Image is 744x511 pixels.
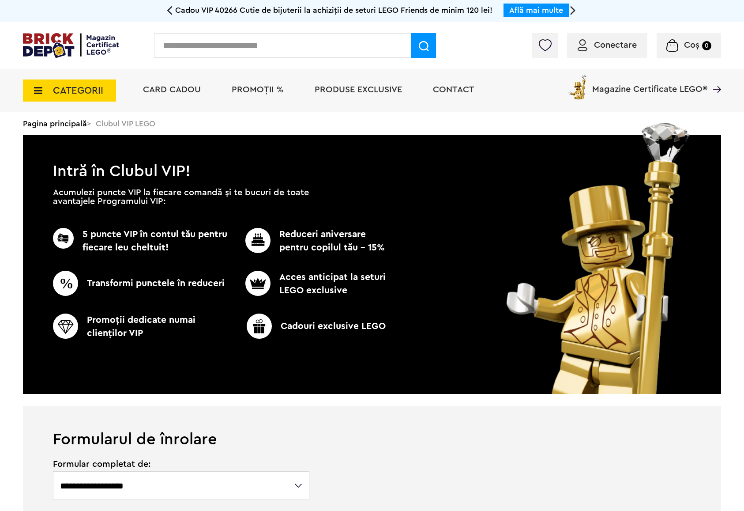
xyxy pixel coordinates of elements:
img: CC_BD_Green_chek_mark [245,271,271,296]
p: Acumulezi puncte VIP la fiecare comandă și te bucuri de toate avantajele Programului VIP: [53,188,309,206]
h1: Intră în Clubul VIP! [23,135,721,176]
p: Cadouri exclusive LEGO [227,314,405,339]
span: Cadou VIP 40266 Cutie de bijuterii la achiziții de seturi LEGO Friends de minim 120 lei! [175,6,492,14]
p: Promoţii dedicate numai clienţilor VIP [53,314,231,340]
a: Produse exclusive [315,85,402,94]
span: Coș [684,41,699,49]
span: Formular completat de: [53,460,310,469]
p: Transformi punctele în reduceri [53,271,231,296]
p: Reduceri aniversare pentru copilul tău - 15% [231,228,389,254]
a: Contact [433,85,474,94]
div: > Clubul VIP LEGO [23,112,721,135]
a: PROMOȚII % [232,85,284,94]
h1: Formularul de înrolare [23,406,721,447]
span: Magazine Certificate LEGO® [592,73,707,94]
p: 5 puncte VIP în contul tău pentru fiecare leu cheltuit! [53,228,231,254]
p: Acces anticipat la seturi LEGO exclusive [231,271,389,297]
img: CC_BD_Green_chek_mark [247,314,272,339]
img: CC_BD_Green_chek_mark [53,271,78,296]
img: vip_page_image [494,123,703,394]
span: Conectare [594,41,637,49]
small: 0 [702,41,711,50]
img: CC_BD_Green_chek_mark [245,228,271,253]
a: Card Cadou [143,85,201,94]
img: CC_BD_Green_chek_mark [53,228,74,249]
a: Află mai multe [509,6,563,14]
a: Magazine Certificate LEGO® [707,73,721,82]
span: CATEGORII [53,86,103,95]
a: Pagina principală [23,120,87,128]
a: Conectare [578,41,637,49]
img: CC_BD_Green_chek_mark [53,314,78,339]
